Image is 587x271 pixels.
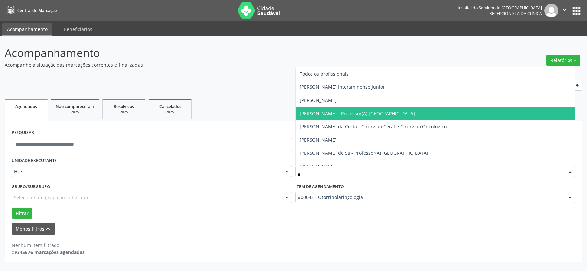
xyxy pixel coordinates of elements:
span: [PERSON_NAME] de Sa - Professor(A) [GEOGRAPHIC_DATA] [300,150,428,156]
label: UNIDADE EXECUTANTE [12,156,57,166]
p: Acompanhe a situação das marcações correntes e finalizadas [5,61,409,68]
span: Não compareceram [56,104,94,109]
div: 2025 [56,110,94,115]
strong: 345576 marcações agendadas [17,249,85,255]
span: Agendados [15,104,37,109]
span: [PERSON_NAME] [300,163,337,169]
span: [PERSON_NAME] - Professor(A) [GEOGRAPHIC_DATA] [300,110,415,117]
span: [PERSON_NAME] [300,97,337,103]
a: Acompanhamento [2,23,52,36]
button: apps [571,5,582,17]
a: Central de Marcação [5,5,57,16]
span: [PERSON_NAME] [300,137,337,143]
span: Selecione um grupo ou subgrupo [14,194,88,201]
div: de [12,249,85,255]
span: Central de Marcação [17,8,57,13]
i: keyboard_arrow_up [44,225,52,232]
button: Relatórios [546,55,580,66]
span: [PERSON_NAME] Interaminense Junior [300,84,385,90]
button: Filtrar [12,208,32,219]
div: 2025 [107,110,140,115]
div: Hospital do Servidor do [GEOGRAPHIC_DATA] [456,5,542,11]
span: Cancelados [159,104,181,109]
button: Menos filtroskeyboard_arrow_up [12,223,55,235]
span: Todos os profissionais [300,71,349,77]
img: img [544,4,558,17]
label: Grupo/Subgrupo [12,182,50,192]
a: Beneficiários [59,23,97,35]
div: Nenhum item filtrado [12,242,85,249]
span: Recepcionista da clínica [489,11,542,16]
label: Item de agendamento [295,182,344,192]
button:  [558,4,571,17]
p: Acompanhamento [5,45,409,61]
i:  [561,6,568,13]
span: [PERSON_NAME] da Costa - Cirurgião Geral e Cirurgião Oncológico [300,123,447,130]
label: PESQUISAR [12,128,34,138]
span: Hse [14,168,278,175]
span: Resolvidos [114,104,134,109]
span: #00045 - Otorrinolaringologia [298,194,562,201]
div: 2025 [154,110,187,115]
